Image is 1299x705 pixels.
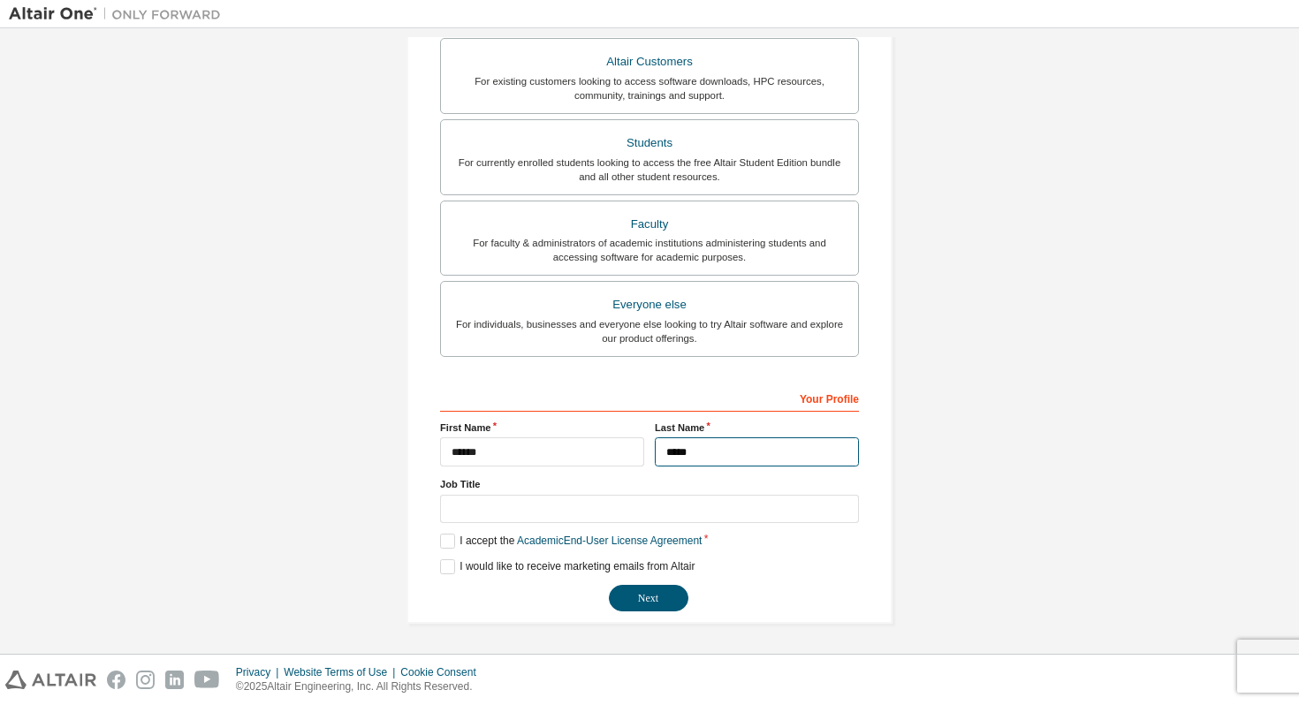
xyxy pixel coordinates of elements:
img: instagram.svg [136,671,155,689]
div: For currently enrolled students looking to access the free Altair Student Edition bundle and all ... [452,155,847,184]
div: For faculty & administrators of academic institutions administering students and accessing softwa... [452,236,847,264]
img: facebook.svg [107,671,125,689]
div: Altair Customers [452,49,847,74]
div: Everyone else [452,292,847,317]
label: First Name [440,421,644,435]
img: Altair One [9,5,230,23]
label: I accept the [440,534,702,549]
div: Website Terms of Use [284,665,400,679]
img: youtube.svg [194,671,220,689]
button: Next [609,585,688,611]
div: Faculty [452,212,847,237]
div: For individuals, businesses and everyone else looking to try Altair software and explore our prod... [452,317,847,345]
img: altair_logo.svg [5,671,96,689]
label: Job Title [440,477,859,491]
div: Students [452,131,847,155]
img: linkedin.svg [165,671,184,689]
label: I would like to receive marketing emails from Altair [440,559,695,574]
div: For existing customers looking to access software downloads, HPC resources, community, trainings ... [452,74,847,102]
a: Academic End-User License Agreement [517,534,702,547]
div: Your Profile [440,383,859,412]
p: © 2025 Altair Engineering, Inc. All Rights Reserved. [236,679,487,694]
div: Cookie Consent [400,665,486,679]
div: Privacy [236,665,284,679]
label: Last Name [655,421,859,435]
